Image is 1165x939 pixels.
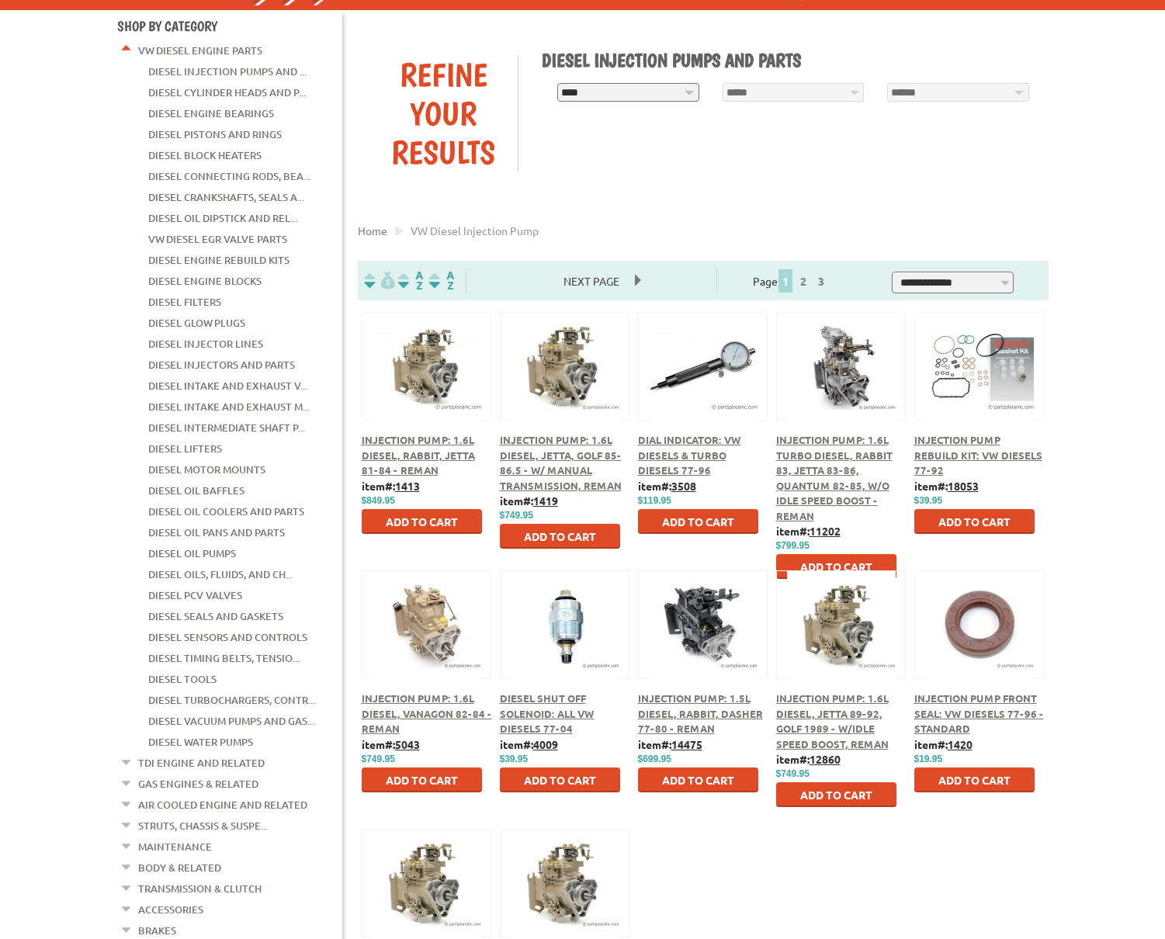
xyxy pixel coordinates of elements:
[395,737,420,751] u: 5043
[148,627,307,647] a: Diesel Sensors and Controls
[716,268,865,293] div: Page
[500,691,595,735] a: Diesel Shut Off Solenoid: All VW Diesels 77-04
[138,753,265,773] a: TDI Engine and Related
[362,479,420,493] b: item#:
[148,313,245,333] a: Diesel Glow Plugs
[938,515,1011,528] span: Add to Cart
[148,145,262,165] a: Diesel Block Heaters
[662,515,734,528] span: Add to Cart
[148,459,265,480] a: Diesel Motor Mounts
[638,495,671,506] span: $119.95
[148,732,253,752] a: Diesel Water Pumps
[138,878,262,899] a: Transmission & Clutch
[362,754,395,764] span: $749.95
[500,433,622,492] a: Injection Pump: 1.6L Diesel, Jetta, Golf 85-86.5 - w/ Manual Transmission, Reman
[638,737,702,751] b: item#:
[776,433,893,522] span: Injection Pump: 1.6L Turbo Diesel, Rabbit 83, Jetta 83-86, Quantum 82-85, w/o Idle Speed Boost - ...
[938,773,1011,787] span: Add to Cart
[358,223,387,237] span: Home
[500,767,620,792] button: Add to Cart
[914,767,1035,792] button: Add to Cart
[138,40,262,61] a: VW Diesel Engine Parts
[800,788,872,802] span: Add to Cart
[148,124,282,144] a: Diesel Pistons and Rings
[638,433,741,476] a: Dial Indicator: VW Diesels & Turbo Diesels 77-96
[948,479,979,493] u: 18053
[395,479,420,493] u: 1413
[776,782,896,807] button: Add to Cart
[148,480,244,501] a: Diesel Oil Baffles
[117,18,342,34] h4: Shop By Category
[369,55,518,172] div: Refine Your Results
[671,479,696,493] u: 3508
[814,274,828,288] a: 3
[138,816,268,836] a: Struts, Chassis & Suspe...
[638,754,671,764] span: $699.95
[148,418,305,438] a: Diesel Intermediate Shaft P...
[362,691,492,735] a: Injection Pump: 1.6L Diesel, Vanagon 82-84 - Reman
[533,737,558,751] u: 4009
[386,773,458,787] span: Add to Cart
[148,334,263,354] a: Diesel Injector Lines
[638,691,763,735] a: Injection Pump: 1.5L Diesel, Rabbit, Dasher 77-80 - Reman
[148,271,262,291] a: Diesel Engine Blocks
[776,540,810,551] span: $799.95
[148,501,304,521] a: Diesel Oil Coolers and Parts
[776,691,889,750] span: Injection Pump: 1.6L Diesel, Jetta 89-92, Golf 1989 - w/Idle Speed Boost, Reman
[148,229,287,249] a: VW Diesel EGR Valve Parts
[948,737,973,751] u: 1420
[776,768,810,779] span: $749.95
[542,49,1037,71] h1: Diesel Injection Pumps and Parts
[914,509,1035,534] button: Add to Cart
[148,564,293,584] a: Diesel Oils, Fluids, and Ch...
[914,691,1044,735] a: Injection Pump Front Seal: VW Diesels 77-96 - Standard
[364,272,395,289] img: filterpricelow.svg
[500,524,620,549] button: Add to Cart
[914,479,979,493] b: item#:
[148,585,242,605] a: Diesel PCV Valves
[914,495,943,506] span: $39.95
[148,292,221,312] a: Diesel Filters
[138,837,212,857] a: Maintenance
[810,752,841,766] u: 12860
[395,272,426,289] img: Sort by Headline
[148,606,283,626] a: Diesel Seals and Gaskets
[148,187,304,207] a: Diesel Crankshafts, Seals a...
[500,510,533,521] span: $749.95
[148,543,236,563] a: Diesel Oil Pumps
[533,494,558,508] u: 1419
[148,648,300,668] a: Diesel Timing Belts, Tensio...
[148,250,290,270] a: Diesel Engine Rebuild Kits
[138,858,221,878] a: Body & Related
[148,522,285,542] a: Diesel Oil Pans and Parts
[148,61,307,81] a: Diesel Injection Pumps and ...
[148,397,310,417] a: Diesel Intake and Exhaust M...
[914,754,943,764] span: $19.95
[148,166,310,186] a: Diesel Connecting Rods, Bea...
[524,529,596,543] span: Add to Cart
[148,103,274,123] a: Diesel Engine Bearings
[138,774,258,794] a: Gas Engines & Related
[638,479,696,493] b: item#:
[148,690,315,710] a: Diesel Turbochargers, Contr...
[500,737,558,751] b: item#:
[138,899,203,920] a: Accessories
[914,433,1042,476] a: Injection Pump Rebuild Kit: VW Diesels 77-92
[671,737,702,751] u: 14475
[148,711,314,731] a: Diesel Vacuum Pumps and Gas...
[638,509,758,534] button: Add to Cart
[548,269,635,293] span: Next Page
[810,524,841,538] u: 11202
[776,554,896,579] button: Add to Cart
[500,754,529,764] span: $39.95
[148,438,222,459] a: Diesel Lifters
[148,355,295,375] a: Diesel Injectors and Parts
[638,767,758,792] button: Add to Cart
